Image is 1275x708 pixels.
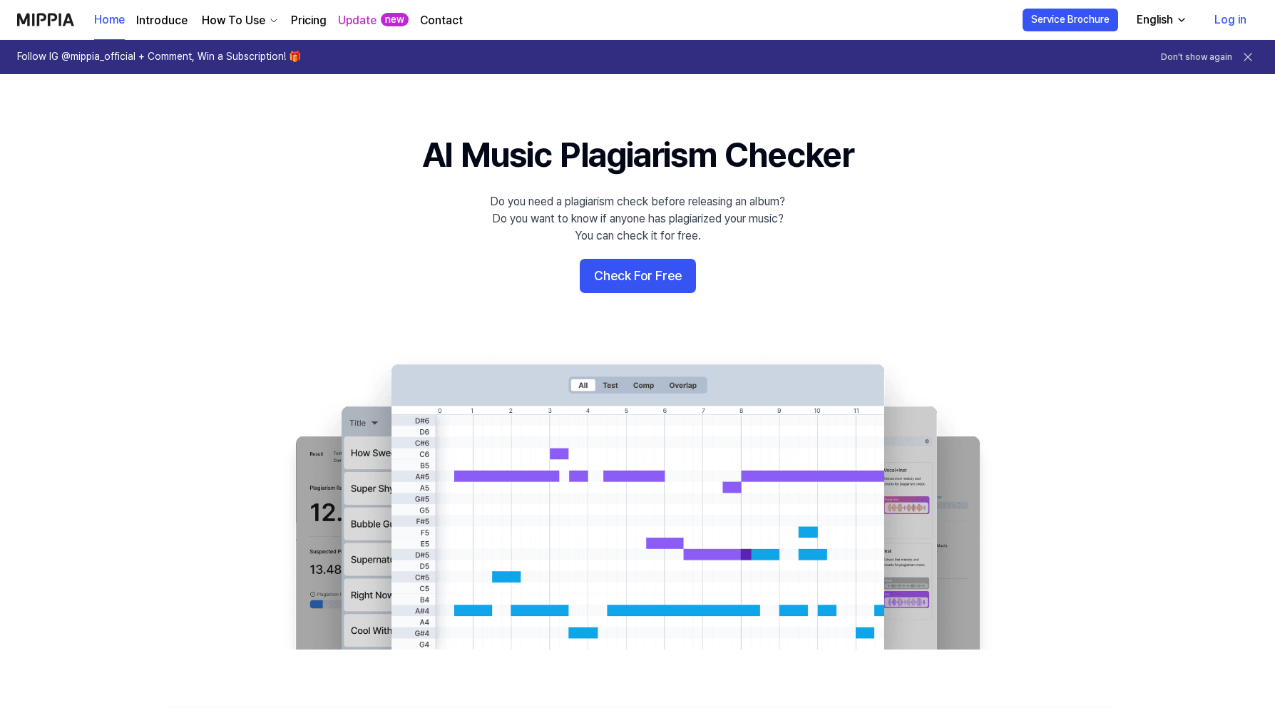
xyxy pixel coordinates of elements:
[1023,9,1118,31] button: Service Brochure
[267,350,1008,650] img: main Image
[1134,11,1176,29] div: English
[381,13,409,27] div: new
[291,12,327,29] a: Pricing
[94,1,125,40] a: Home
[17,50,301,64] h1: Follow IG @mippia_official + Comment, Win a Subscription! 🎁
[136,12,188,29] a: Introduce
[1161,51,1232,63] button: Don't show again
[199,12,268,29] div: How To Use
[490,193,785,245] div: Do you need a plagiarism check before releasing an album? Do you want to know if anyone has plagi...
[580,259,696,293] button: Check For Free
[422,131,854,179] h1: AI Music Plagiarism Checker
[1125,6,1196,34] button: English
[199,12,280,29] button: How To Use
[420,12,463,29] a: Contact
[338,12,377,29] a: Update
